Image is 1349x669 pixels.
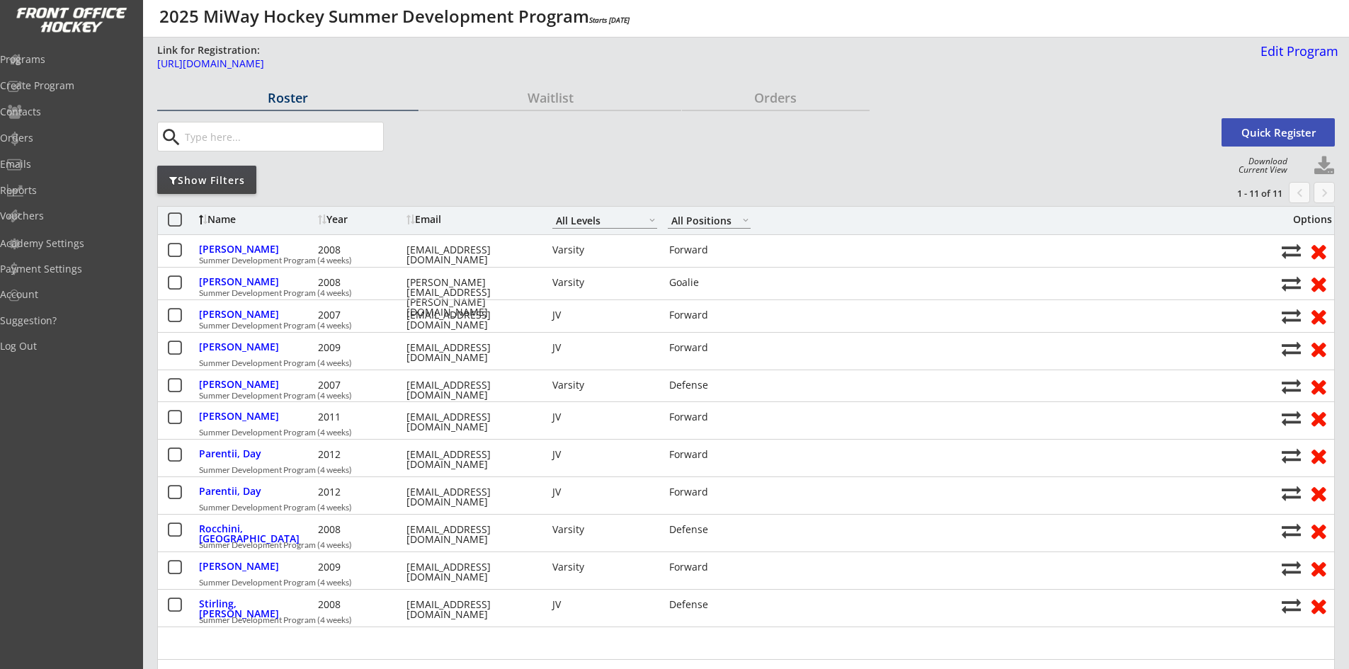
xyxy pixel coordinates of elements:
[1282,446,1301,465] button: Move player
[318,450,403,459] div: 2012
[1305,305,1331,327] button: Remove from roster (no refund)
[1282,274,1301,293] button: Move player
[1314,182,1335,203] button: keyboard_arrow_right
[199,391,1274,400] div: Summer Development Program (4 weeks)
[406,380,534,400] div: [EMAIL_ADDRESS][DOMAIN_NAME]
[669,450,752,459] div: Forward
[589,15,630,25] em: Starts [DATE]
[669,245,752,255] div: Forward
[406,600,534,619] div: [EMAIL_ADDRESS][DOMAIN_NAME]
[1305,595,1331,617] button: Remove from roster (no refund)
[406,278,534,317] div: [PERSON_NAME][EMAIL_ADDRESS][PERSON_NAME][DOMAIN_NAME]
[406,450,534,469] div: [EMAIL_ADDRESS][DOMAIN_NAME]
[419,91,681,104] div: Waitlist
[157,173,256,188] div: Show Filters
[1305,338,1331,360] button: Remove from roster (no refund)
[199,359,1274,367] div: Summer Development Program (4 weeks)
[1282,484,1301,503] button: Move player
[318,343,403,353] div: 2009
[1282,408,1301,428] button: Move player
[1305,375,1331,397] button: Remove from roster (no refund)
[182,122,383,151] input: Type here...
[318,380,403,390] div: 2007
[1282,377,1301,396] button: Move player
[552,600,657,610] div: JV
[199,244,314,254] div: [PERSON_NAME]
[669,600,752,610] div: Defense
[199,379,314,389] div: [PERSON_NAME]
[406,310,534,330] div: [EMAIL_ADDRESS][DOMAIN_NAME]
[669,343,752,353] div: Forward
[1305,407,1331,429] button: Remove from roster (no refund)
[552,487,657,497] div: JV
[406,562,534,582] div: [EMAIL_ADDRESS][DOMAIN_NAME]
[318,487,403,497] div: 2012
[552,450,657,459] div: JV
[318,310,403,320] div: 2007
[669,310,752,320] div: Forward
[1305,273,1331,295] button: Remove from roster (no refund)
[552,412,657,422] div: JV
[199,289,1274,297] div: Summer Development Program (4 weeks)
[199,215,314,224] div: Name
[552,278,657,287] div: Varsity
[406,525,534,544] div: [EMAIL_ADDRESS][DOMAIN_NAME]
[199,321,1274,330] div: Summer Development Program (4 weeks)
[552,525,657,534] div: Varsity
[682,91,870,104] div: Orders
[199,616,1274,624] div: Summer Development Program (4 weeks)
[1282,339,1301,358] button: Move player
[199,561,314,571] div: [PERSON_NAME]
[199,466,1274,474] div: Summer Development Program (4 weeks)
[1231,157,1287,174] div: Download Current View
[552,343,657,353] div: JV
[159,126,183,149] button: search
[1255,45,1338,69] a: Edit Program
[552,380,657,390] div: Varsity
[1305,240,1331,262] button: Remove from roster (no refund)
[669,412,752,422] div: Forward
[199,599,314,619] div: Stirling, [PERSON_NAME]
[1314,156,1335,177] button: Click to download full roster. Your browser settings may try to block it, check your security set...
[1255,45,1338,57] div: Edit Program
[199,256,1274,265] div: Summer Development Program (4 weeks)
[552,245,657,255] div: Varsity
[318,245,403,255] div: 2008
[1305,482,1331,504] button: Remove from roster (no refund)
[406,245,534,265] div: [EMAIL_ADDRESS][DOMAIN_NAME]
[669,487,752,497] div: Forward
[318,525,403,534] div: 2008
[318,215,403,224] div: Year
[406,215,534,224] div: Email
[199,277,314,287] div: [PERSON_NAME]
[199,449,314,459] div: Parentii, Day
[406,412,534,432] div: [EMAIL_ADDRESS][DOMAIN_NAME]
[199,503,1274,512] div: Summer Development Program (4 weeks)
[1289,182,1310,203] button: chevron_left
[669,562,752,572] div: Forward
[199,524,314,544] div: Rocchini, [GEOGRAPHIC_DATA]
[1305,520,1331,542] button: Remove from roster (no refund)
[552,562,657,572] div: Varsity
[552,310,657,320] div: JV
[318,600,403,610] div: 2008
[1282,559,1301,578] button: Move player
[157,59,871,69] div: [URL][DOMAIN_NAME]
[669,278,752,287] div: Goalie
[199,486,314,496] div: Parentii, Day
[199,428,1274,437] div: Summer Development Program (4 weeks)
[1282,241,1301,261] button: Move player
[157,91,419,104] div: Roster
[1282,521,1301,540] button: Move player
[1305,557,1331,579] button: Remove from roster (no refund)
[199,578,1274,587] div: Summer Development Program (4 weeks)
[199,541,1274,549] div: Summer Development Program (4 weeks)
[157,43,262,57] div: Link for Registration:
[199,411,314,421] div: [PERSON_NAME]
[1209,187,1282,200] div: 1 - 11 of 11
[1282,215,1332,224] div: Options
[1282,596,1301,615] button: Move player
[1282,307,1301,326] button: Move player
[157,59,871,76] a: [URL][DOMAIN_NAME]
[406,343,534,362] div: [EMAIL_ADDRESS][DOMAIN_NAME]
